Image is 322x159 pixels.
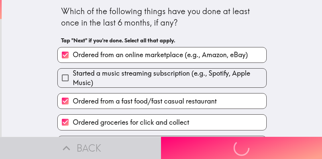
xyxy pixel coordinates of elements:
[58,69,266,87] button: Started a music streaming subscription (e.g., Spotify, Apple Music)
[58,47,266,63] button: Ordered from an online marketplace (e.g., Amazon, eBay)
[58,115,266,130] button: Ordered groceries for click and collect
[73,96,217,106] span: Ordered from a fast food/fast casual restaurant
[73,50,248,59] span: Ordered from an online marketplace (e.g., Amazon, eBay)
[73,69,266,87] span: Started a music streaming subscription (e.g., Spotify, Apple Music)
[58,93,266,109] button: Ordered from a fast food/fast casual restaurant
[73,118,189,127] span: Ordered groceries for click and collect
[61,37,263,44] h6: Tap "Next" if you're done. Select all that apply.
[61,6,263,28] div: Which of the following things have you done at least once in the last 6 months, if any?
